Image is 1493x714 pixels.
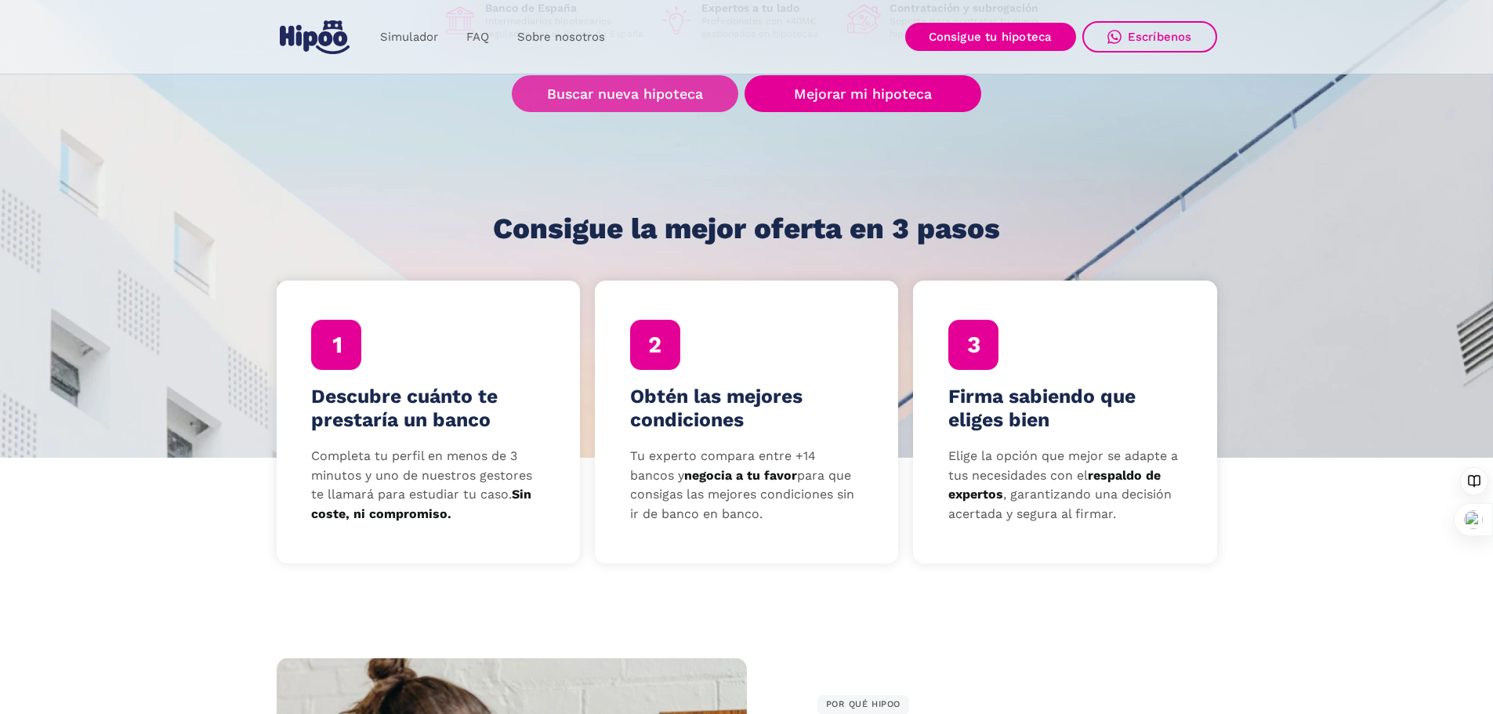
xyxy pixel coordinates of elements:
[948,447,1182,524] p: Elige la opción que mejor se adapte a tus necesidades con el , garantizando una decisión acertada...
[745,75,980,112] a: Mejorar mi hipoteca
[277,14,353,60] a: home
[493,213,1000,245] h1: Consigue la mejor oferta en 3 pasos
[512,75,738,112] a: Buscar nueva hipoteca
[366,22,452,53] a: Simulador
[684,468,797,483] strong: negocia a tu favor
[630,447,864,524] p: Tu experto compara entre +14 bancos y para que consigas las mejores condiciones sin ir de banco e...
[452,22,503,53] a: FAQ
[311,487,531,521] strong: Sin coste, ni compromiso.
[311,385,545,432] h4: Descubre cuánto te prestaría un banco
[311,447,545,524] p: Completa tu perfil en menos de 3 minutos y uno de nuestros gestores te llamará para estudiar tu c...
[1082,21,1217,53] a: Escríbenos
[503,22,619,53] a: Sobre nosotros
[905,23,1076,51] a: Consigue tu hipoteca
[948,385,1182,432] h4: Firma sabiendo que eliges bien
[1128,30,1192,44] div: Escríbenos
[630,385,864,432] h4: Obtén las mejores condiciones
